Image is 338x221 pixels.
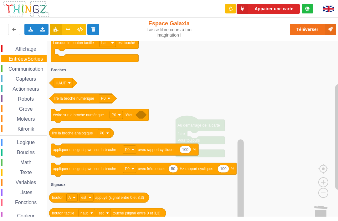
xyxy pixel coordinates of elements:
[53,167,116,171] text: appliquer un signal pwm sur la broche
[80,211,88,215] text: haut
[125,113,133,117] text: l'état
[101,41,109,45] text: haut
[8,66,44,72] span: Communication
[125,147,130,152] text: P0
[53,147,116,152] text: appliquer un signal pwm sur la broche
[99,211,104,215] text: est
[138,147,175,152] text: avec rapport cyclique:
[237,4,300,14] button: Appairer une carte
[8,56,44,62] span: Entrées/Sorties
[52,131,93,135] text: lire la broche analogique
[118,41,135,45] text: est touché
[113,211,161,215] text: touché (signal entre 0 et 3,3)
[112,113,116,117] text: P0
[81,195,87,200] text: est
[193,147,196,152] text: %
[141,20,197,38] div: Espace Galaxia
[231,167,234,171] text: %
[19,160,33,165] span: Math
[180,167,213,171] text: Hz rapport cyclique:
[17,96,35,102] span: Robots
[290,24,336,35] button: Téléverser
[51,182,66,187] text: Signaux
[16,150,36,155] span: Boucles
[56,81,66,85] text: HAUT
[171,167,176,171] text: 50
[15,76,37,82] span: Capteurs
[182,147,188,152] text: 100
[14,46,37,52] span: Affichage
[14,200,38,205] span: Fonctions
[51,68,66,72] text: Broches
[100,131,105,135] text: P0
[101,96,106,101] text: P0
[323,6,334,12] img: gb.png
[52,211,74,215] text: bouton tactile
[53,113,104,117] text: écrire sur la broche numérique
[15,180,37,185] span: Variables
[16,213,36,218] span: Couleur
[12,86,40,92] span: Actionneurs
[16,140,36,145] span: Logique
[141,27,197,38] div: Laisse libre cours à ton imagination !
[220,167,227,171] text: 100
[54,96,94,101] text: lire la broche numérique
[16,116,36,122] span: Moteurs
[95,195,144,200] text: appuyé (signal entre 0 et 3,3)
[17,126,35,132] span: Kitronik
[125,167,130,171] text: P0
[3,1,50,17] img: thingz_logo.png
[19,170,33,175] span: Texte
[302,4,313,13] div: Tu es connecté au serveur de création de Thingz
[52,195,64,200] text: bouton
[18,190,33,195] span: Listes
[68,195,71,200] text: A
[18,106,34,112] span: Grove
[53,41,94,45] text: Lorsque le bouton tactile
[138,167,165,171] text: avec fréquence:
